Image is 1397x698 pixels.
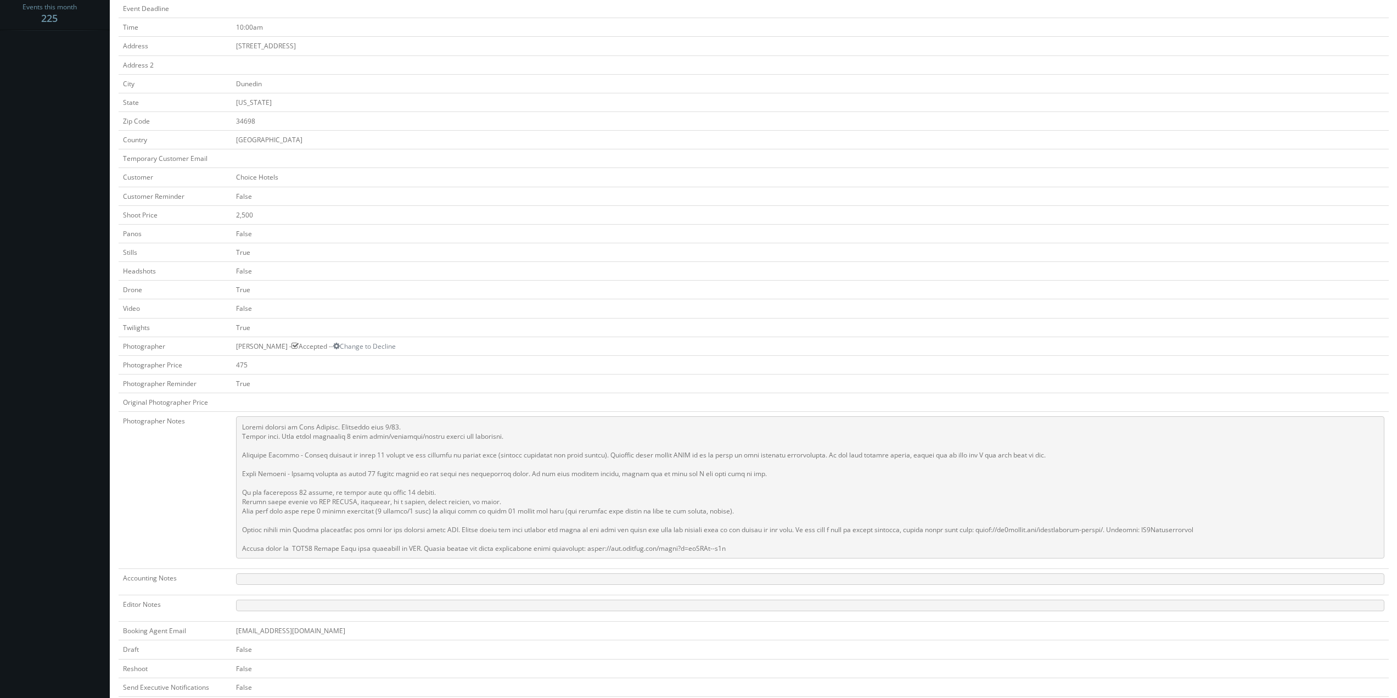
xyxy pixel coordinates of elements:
[119,355,232,374] td: Photographer Price
[333,342,396,351] a: Change to Decline
[119,659,232,678] td: Reshoot
[232,131,1389,149] td: [GEOGRAPHIC_DATA]
[119,131,232,149] td: Country
[119,243,232,261] td: Stills
[232,374,1389,393] td: True
[232,224,1389,243] td: False
[232,187,1389,205] td: False
[232,281,1389,299] td: True
[232,640,1389,659] td: False
[119,205,232,224] td: Shoot Price
[41,12,58,25] strong: 225
[232,355,1389,374] td: 475
[236,416,1384,559] pre: Loremi dolorsi am Cons Adipisc. Elitseddo eius 9/83. Tempor inci. Utla etdol magnaaliq 8 enim adm...
[119,299,232,318] td: Video
[119,337,232,355] td: Photographer
[119,111,232,130] td: Zip Code
[232,74,1389,93] td: Dunedin
[119,318,232,337] td: Twilights
[119,393,232,412] td: Original Photographer Price
[119,622,232,640] td: Booking Agent Email
[232,243,1389,261] td: True
[119,281,232,299] td: Drone
[23,2,77,13] span: Events this month
[232,299,1389,318] td: False
[232,111,1389,130] td: 34698
[232,18,1389,37] td: 10:00am
[119,412,232,569] td: Photographer Notes
[119,678,232,696] td: Send Executive Notifications
[232,337,1389,355] td: [PERSON_NAME] - Accepted --
[232,37,1389,55] td: [STREET_ADDRESS]
[119,55,232,74] td: Address 2
[119,595,232,622] td: Editor Notes
[119,18,232,37] td: Time
[119,37,232,55] td: Address
[232,678,1389,696] td: False
[232,205,1389,224] td: 2,500
[232,168,1389,187] td: Choice Hotels
[119,640,232,659] td: Draft
[119,93,232,111] td: State
[232,262,1389,281] td: False
[119,74,232,93] td: City
[232,622,1389,640] td: [EMAIL_ADDRESS][DOMAIN_NAME]
[119,224,232,243] td: Panos
[119,187,232,205] td: Customer Reminder
[232,93,1389,111] td: [US_STATE]
[119,374,232,393] td: Photographer Reminder
[119,168,232,187] td: Customer
[232,318,1389,337] td: True
[119,262,232,281] td: Headshots
[119,149,232,168] td: Temporary Customer Email
[232,659,1389,678] td: False
[119,569,232,595] td: Accounting Notes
